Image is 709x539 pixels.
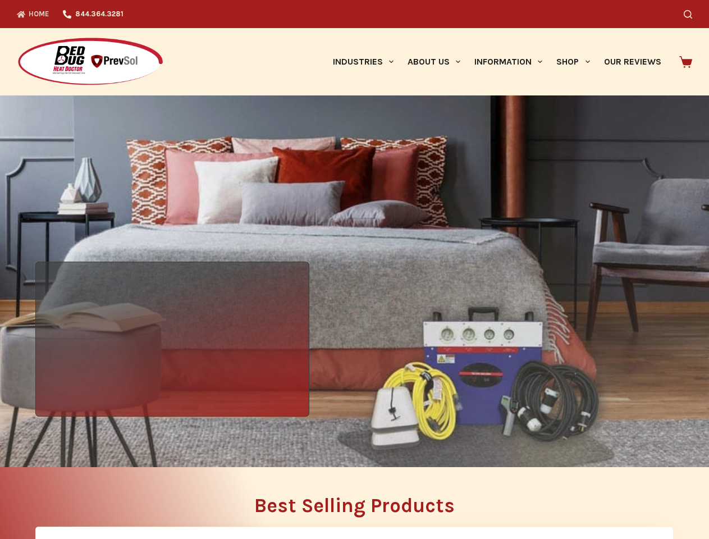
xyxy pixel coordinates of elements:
[684,10,692,19] button: Search
[468,28,550,95] a: Information
[550,28,597,95] a: Shop
[17,37,164,87] img: Prevsol/Bed Bug Heat Doctor
[400,28,467,95] a: About Us
[326,28,400,95] a: Industries
[326,28,668,95] nav: Primary
[597,28,668,95] a: Our Reviews
[35,496,674,515] h2: Best Selling Products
